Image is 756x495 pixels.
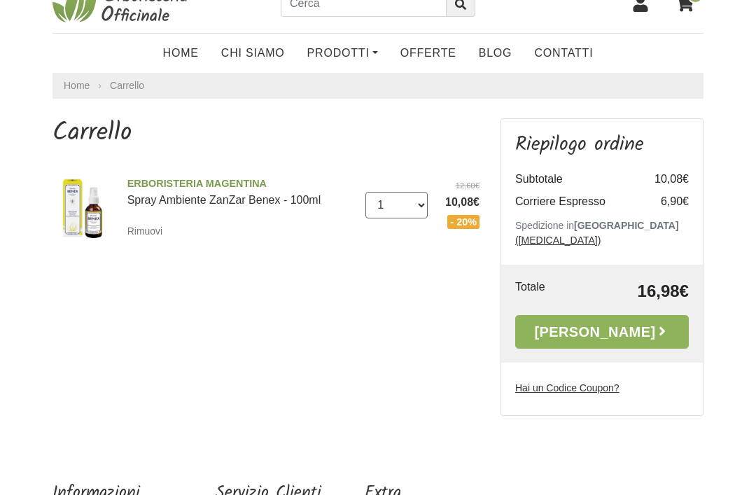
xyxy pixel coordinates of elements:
[127,225,163,237] small: Rimuovi
[438,180,479,192] del: 12,60€
[523,39,604,67] a: Contatti
[579,279,689,304] td: 16,98€
[438,194,479,211] span: 10,08€
[468,39,524,67] a: Blog
[515,218,689,248] p: Spedizione in
[515,315,689,349] a: [PERSON_NAME]
[127,176,356,192] span: ERBORISTERIA MAGENTINA
[210,39,296,67] a: Chi Siamo
[447,215,479,229] span: - 20%
[48,171,117,240] img: Spray Ambiente ZanZar Benex - 100ml
[127,222,169,239] a: Rimuovi
[152,39,210,67] a: Home
[52,73,703,99] nav: breadcrumb
[52,118,479,148] h1: Carrello
[633,190,689,213] td: 6,90€
[515,133,689,157] h3: Riepilogo ordine
[515,279,579,304] td: Totale
[515,381,619,396] label: Hai un Codice Coupon?
[515,168,633,190] td: Subtotale
[296,39,389,67] a: Prodotti
[127,176,356,206] a: ERBORISTERIA MAGENTINASpray Ambiente ZanZar Benex - 100ml
[389,39,468,67] a: OFFERTE
[110,80,144,91] a: Carrello
[633,168,689,190] td: 10,08€
[515,190,633,213] td: Corriere Espresso
[515,382,619,393] u: Hai un Codice Coupon?
[515,235,601,246] a: ([MEDICAL_DATA])
[64,78,90,93] a: Home
[574,220,679,231] b: [GEOGRAPHIC_DATA]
